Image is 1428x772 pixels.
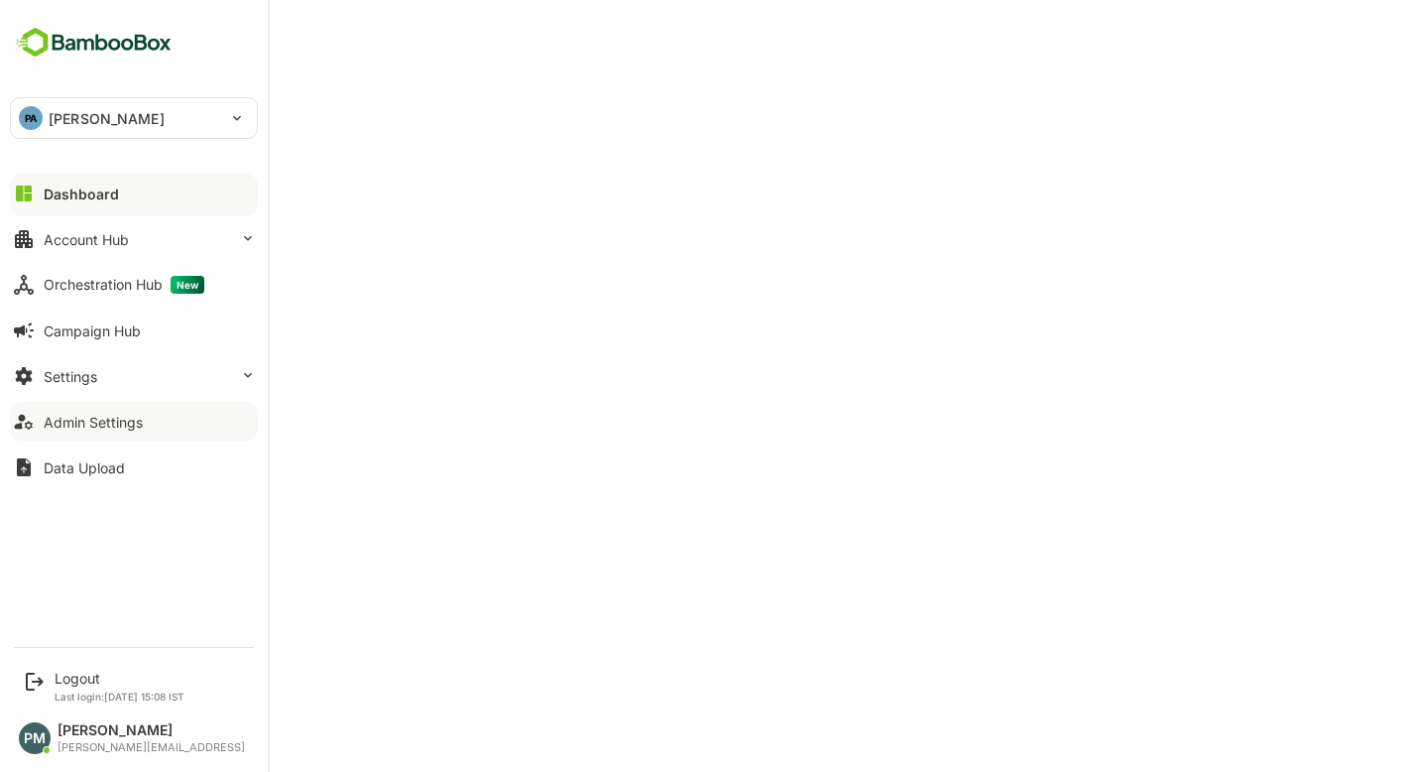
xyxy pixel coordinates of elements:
button: Dashboard [10,174,258,213]
div: Settings [44,368,97,385]
div: Data Upload [44,459,125,476]
div: PA[PERSON_NAME] [11,98,257,138]
p: [PERSON_NAME] [49,108,165,129]
button: Settings [10,356,258,396]
div: Logout [55,670,184,687]
img: BambooboxFullLogoMark.5f36c76dfaba33ec1ec1367b70bb1252.svg [10,24,178,62]
button: Admin Settings [10,402,258,442]
div: Admin Settings [44,414,143,431]
div: PM [19,722,51,754]
div: [PERSON_NAME][EMAIL_ADDRESS] [58,741,245,754]
div: Campaign Hub [44,322,141,339]
div: Orchestration Hub [44,276,204,294]
button: Orchestration HubNew [10,265,258,305]
p: Last login: [DATE] 15:08 IST [55,691,184,703]
button: Account Hub [10,219,258,259]
div: [PERSON_NAME] [58,722,245,739]
button: Data Upload [10,448,258,487]
div: Account Hub [44,231,129,248]
button: Campaign Hub [10,311,258,350]
div: PA [19,106,43,130]
span: New [171,276,204,294]
div: Dashboard [44,186,119,202]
